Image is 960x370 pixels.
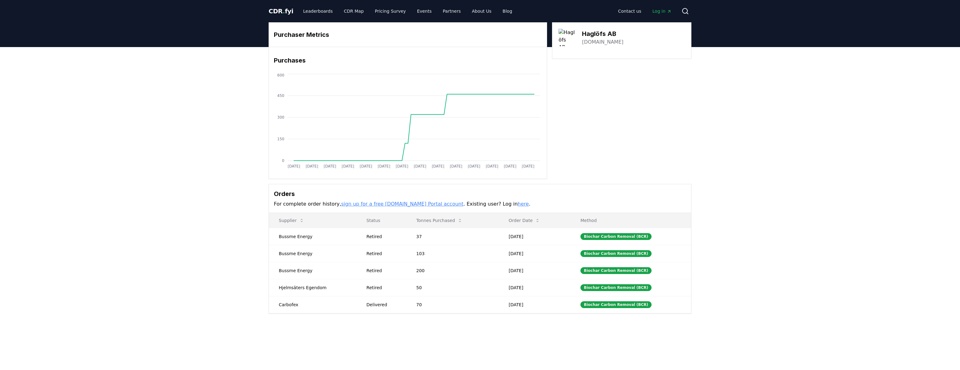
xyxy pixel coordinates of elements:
[580,233,652,240] div: Biochar Carbon Removal (BCR)
[362,217,401,224] p: Status
[432,164,444,168] tspan: [DATE]
[269,7,293,15] a: CDR.fyi
[339,6,369,17] a: CDR Map
[406,245,499,262] td: 103
[274,30,542,39] h3: Purchaser Metrics
[576,217,686,224] p: Method
[580,301,652,308] div: Biochar Carbon Removal (BCR)
[277,73,284,77] tspan: 600
[580,267,652,274] div: Biochar Carbon Removal (BCR)
[269,296,357,313] td: Carbofex
[450,164,462,168] tspan: [DATE]
[342,164,355,168] tspan: [DATE]
[274,189,686,198] h3: Orders
[269,228,357,245] td: Bussme Energy
[498,6,517,17] a: Blog
[282,159,284,163] tspan: 0
[288,164,300,168] tspan: [DATE]
[406,296,499,313] td: 70
[283,7,285,15] span: .
[468,164,481,168] tspan: [DATE]
[277,115,284,120] tspan: 300
[274,56,542,65] h3: Purchases
[367,233,401,240] div: Retired
[406,279,499,296] td: 50
[306,164,318,168] tspan: [DATE]
[378,164,390,168] tspan: [DATE]
[274,200,686,208] p: For complete order history, . Existing user? Log in .
[360,164,372,168] tspan: [DATE]
[277,137,284,141] tspan: 150
[582,38,623,46] a: [DOMAIN_NAME]
[499,296,571,313] td: [DATE]
[467,6,496,17] a: About Us
[277,94,284,98] tspan: 450
[652,8,672,14] span: Log in
[396,164,409,168] tspan: [DATE]
[367,268,401,274] div: Retired
[438,6,466,17] a: Partners
[412,6,436,17] a: Events
[613,6,677,17] nav: Main
[324,164,336,168] tspan: [DATE]
[580,284,652,291] div: Biochar Carbon Removal (BCR)
[411,214,467,227] button: Tonnes Purchased
[486,164,499,168] tspan: [DATE]
[504,164,516,168] tspan: [DATE]
[367,302,401,308] div: Delivered
[274,214,309,227] button: Supplier
[341,201,464,207] a: sign up for a free [DOMAIN_NAME] Portal account
[414,164,427,168] tspan: [DATE]
[613,6,646,17] a: Contact us
[518,201,529,207] a: here
[580,250,652,257] div: Biochar Carbon Removal (BCR)
[499,228,571,245] td: [DATE]
[499,262,571,279] td: [DATE]
[499,279,571,296] td: [DATE]
[559,29,576,46] img: Haglöfs AB-logo
[269,279,357,296] td: Hjelmsäters Egendom
[582,29,623,38] h3: Haglöfs AB
[406,262,499,279] td: 200
[367,285,401,291] div: Retired
[269,262,357,279] td: Bussme Energy
[298,6,517,17] nav: Main
[522,164,535,168] tspan: [DATE]
[269,245,357,262] td: Bussme Energy
[648,6,677,17] a: Log in
[370,6,411,17] a: Pricing Survey
[269,7,293,15] span: CDR fyi
[298,6,338,17] a: Leaderboards
[499,245,571,262] td: [DATE]
[367,250,401,257] div: Retired
[504,214,545,227] button: Order Date
[406,228,499,245] td: 37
